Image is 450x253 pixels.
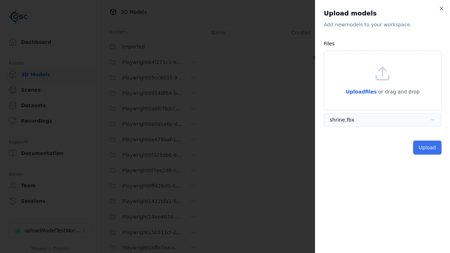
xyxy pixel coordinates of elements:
[324,21,442,28] p: Add new model s to your workspace.
[330,116,354,123] div: shrine.fbx
[324,41,335,46] label: Files
[413,141,442,155] button: Upload
[324,8,442,18] h2: Upload models
[377,87,420,96] p: or drag and drop
[346,89,377,95] span: Upload files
